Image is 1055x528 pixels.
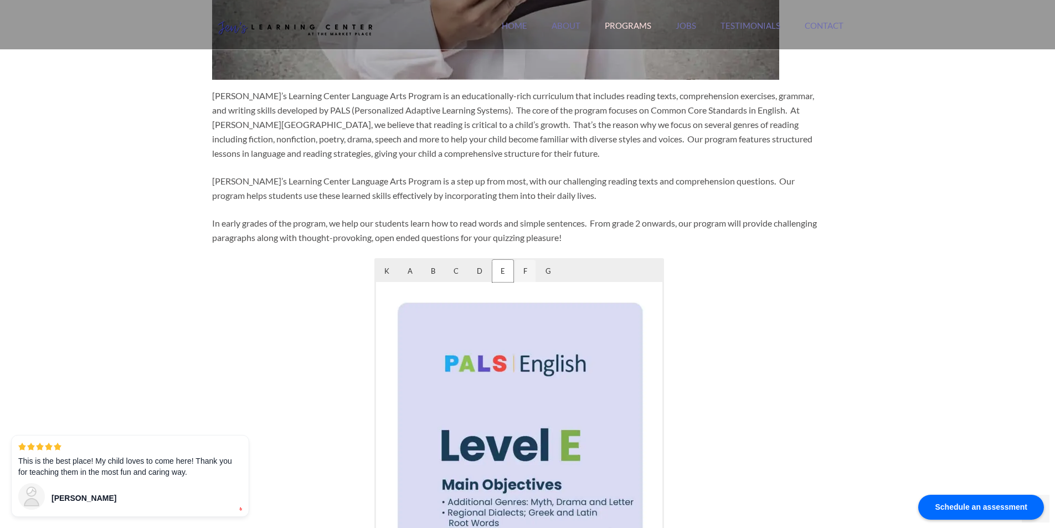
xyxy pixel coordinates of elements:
[423,260,444,282] span: B
[605,20,651,44] a: Programs
[552,20,580,44] a: About
[721,20,780,44] a: Testimonials
[469,260,491,282] span: D
[18,455,242,478] p: This is the best place! My child loves to come here! Thank you for teaching them in the most fun ...
[18,483,45,510] img: user_60_square.png
[805,20,843,44] a: Contact
[515,260,536,282] span: F
[212,174,827,203] p: [PERSON_NAME]’s Learning Center Language Arts Program is a step up from most, with our challengin...
[212,89,827,161] p: [PERSON_NAME]’s Learning Center Language Arts Program is an educationally-rich curriculum that in...
[676,20,696,44] a: Jobs
[445,260,467,282] span: C
[537,260,559,282] span: G
[492,260,513,282] span: E
[212,216,827,245] p: In early grades of the program, we help our students learn how to read words and simple sentences...
[502,20,527,44] a: Home
[399,260,421,282] span: A
[918,495,1044,520] div: Schedule an assessment
[212,12,378,45] img: Jen's Learning Center Logo Transparent
[376,260,398,282] span: K
[52,493,225,504] div: [PERSON_NAME]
